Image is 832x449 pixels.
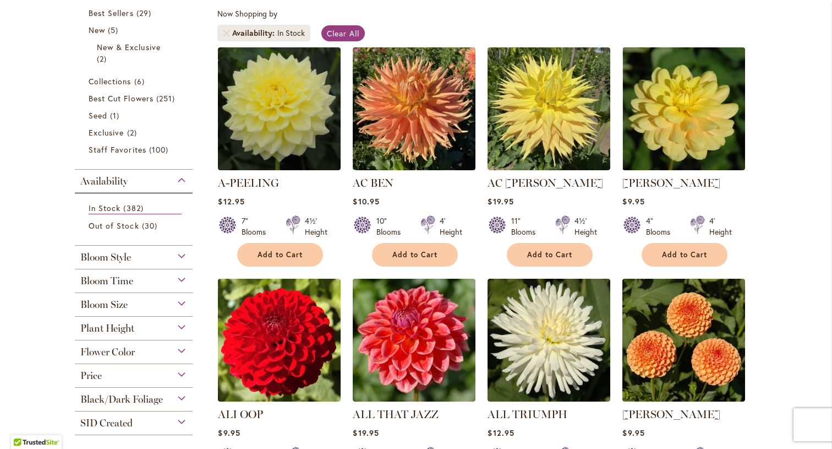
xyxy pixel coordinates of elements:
span: SID Created [80,417,133,429]
a: Staff Favorites [89,144,182,155]
a: In Stock 382 [89,202,182,214]
span: Flower Color [80,346,135,358]
div: 4' Height [709,215,732,237]
span: Bloom Size [80,299,128,311]
span: 382 [123,202,146,214]
span: Availability [232,28,277,39]
span: $12.95 [218,196,244,207]
div: 4½' Height [574,215,597,237]
span: $9.95 [622,196,644,207]
span: In Stock [89,203,121,213]
a: AC Jeri [488,162,610,172]
a: ALL TRIUMPH [488,408,567,421]
a: Out of Stock 30 [89,220,182,231]
div: 11" Blooms [511,215,542,237]
div: 4½' Height [305,215,327,237]
span: Add to Cart [258,250,303,259]
span: $19.95 [488,196,513,207]
span: Add to Cart [392,250,437,259]
a: [PERSON_NAME] [622,176,720,190]
span: $9.95 [218,428,240,438]
img: AHOY MATEY [622,47,745,170]
span: New [89,25,105,35]
a: Best Cut Flowers [89,93,182,104]
a: A-Peeling [218,162,341,172]
a: Seed [89,110,182,121]
span: Seed [89,110,107,121]
img: A-Peeling [218,47,341,170]
span: Clear All [327,28,359,39]
span: New & Exclusive [97,42,161,52]
a: Remove Availability In Stock [223,30,229,36]
a: Exclusive [89,127,182,138]
a: AC [PERSON_NAME] [488,176,603,190]
img: AMBER QUEEN [622,279,745,402]
span: Best Sellers [89,8,134,18]
span: Availability [80,175,128,187]
span: Out of Stock [89,220,139,231]
span: Collections [89,76,132,86]
a: New &amp; Exclusive [97,41,173,64]
span: $19.95 [353,428,379,438]
span: $9.95 [622,428,644,438]
span: Now Shopping by [217,8,277,19]
a: Collections [89,75,182,87]
a: New [89,24,182,36]
span: Bloom Style [80,251,131,263]
a: ALI OOP [218,393,341,404]
a: [PERSON_NAME] [622,408,720,421]
a: Best Sellers [89,7,182,19]
a: ALL THAT JAZZ [353,408,439,421]
span: 1 [110,110,122,121]
a: AC BEN [353,176,393,190]
span: Exclusive [89,127,124,138]
a: AC BEN [353,162,475,172]
span: 2 [97,53,110,64]
span: Add to Cart [527,250,572,259]
img: ALI OOP [218,279,341,402]
a: Clear All [321,25,365,41]
span: $12.95 [488,428,514,438]
span: Price [80,370,102,382]
iframe: Launch Accessibility Center [8,410,39,441]
img: AC Jeri [488,47,610,170]
a: A-PEELING [218,176,279,190]
span: Bloom Time [80,275,133,287]
span: 2 [127,127,140,138]
span: Plant Height [80,322,134,334]
div: 10" Blooms [376,215,407,237]
div: 4" Blooms [646,215,677,237]
span: 251 [156,93,178,104]
div: 7" Blooms [242,215,272,237]
a: ALL THAT JAZZ [353,393,475,404]
button: Add to Cart [507,243,593,267]
a: ALL TRIUMPH [488,393,610,404]
span: $10.95 [353,196,379,207]
span: 29 [136,7,154,19]
a: ALI OOP [218,408,263,421]
div: In Stock [277,28,305,39]
img: ALL THAT JAZZ [353,279,475,402]
div: 4' Height [440,215,462,237]
a: AHOY MATEY [622,162,745,172]
span: Black/Dark Foliage [80,393,163,405]
button: Add to Cart [372,243,458,267]
span: 5 [108,24,121,36]
img: ALL TRIUMPH [488,279,610,402]
button: Add to Cart [237,243,323,267]
a: AMBER QUEEN [622,393,745,404]
span: Add to Cart [662,250,707,259]
span: Best Cut Flowers [89,93,154,104]
button: Add to Cart [642,243,727,267]
span: 100 [149,144,171,155]
img: AC BEN [353,47,475,170]
span: Staff Favorites [89,144,146,155]
span: 6 [134,75,147,87]
span: 30 [142,220,160,231]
